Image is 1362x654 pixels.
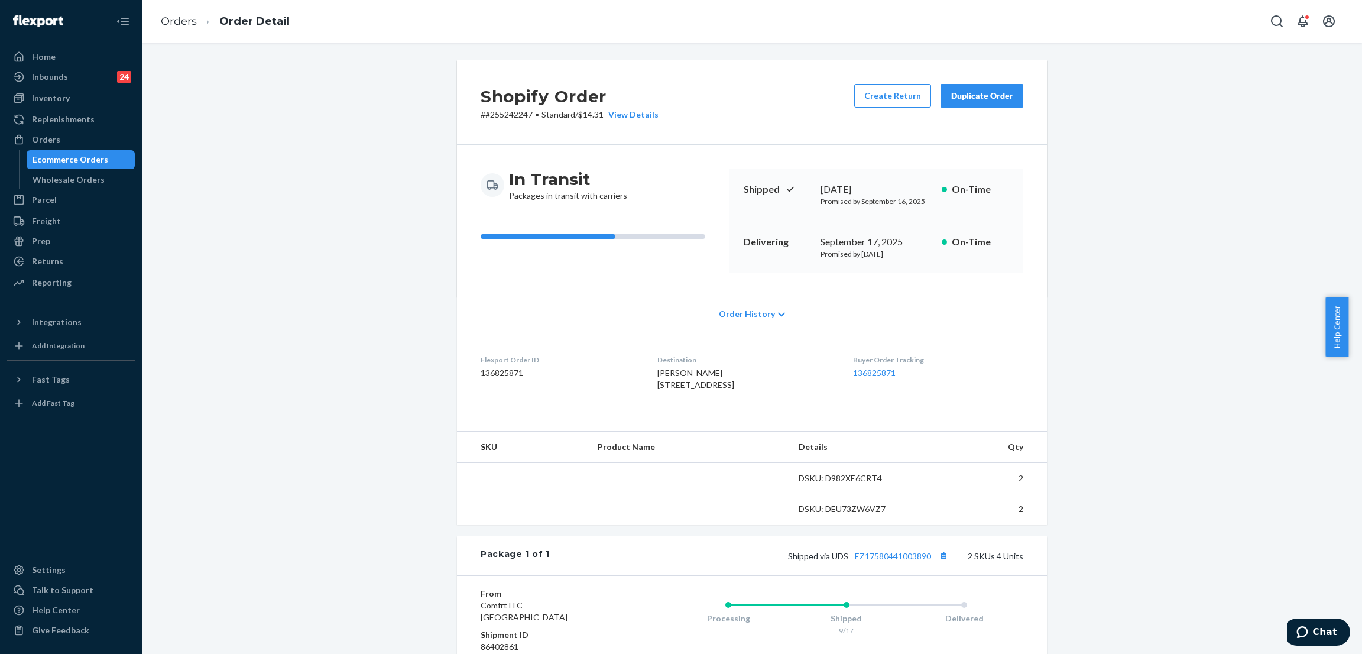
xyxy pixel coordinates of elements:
a: Reporting [7,273,135,292]
p: # #255242247 / $14.31 [481,109,659,121]
a: Parcel [7,190,135,209]
th: Qty [919,432,1047,463]
p: On-Time [952,235,1009,249]
div: DSKU: DEU73ZW6VZ7 [799,503,910,515]
div: Fast Tags [32,374,70,386]
button: Open notifications [1291,9,1315,33]
span: Standard [541,109,575,119]
div: DSKU: D982XE6CRT4 [799,472,910,484]
div: Package 1 of 1 [481,548,550,564]
div: Integrations [32,316,82,328]
a: Inbounds24 [7,67,135,86]
div: [DATE] [821,183,932,196]
a: Order Detail [219,15,290,28]
a: Freight [7,212,135,231]
dt: Flexport Order ID [481,355,638,365]
button: Open account menu [1317,9,1341,33]
a: Ecommerce Orders [27,150,135,169]
span: Comfrt LLC [GEOGRAPHIC_DATA] [481,600,567,622]
th: SKU [457,432,588,463]
button: Help Center [1325,297,1348,357]
a: Help Center [7,601,135,620]
th: Details [789,432,919,463]
div: Add Integration [32,341,85,351]
p: Delivering [744,235,811,249]
button: Integrations [7,313,135,332]
div: Orders [32,134,60,145]
a: Returns [7,252,135,271]
p: Promised by [DATE] [821,249,932,259]
th: Product Name [588,432,789,463]
div: Inbounds [32,71,68,83]
td: 2 [919,463,1047,494]
div: Give Feedback [32,624,89,636]
a: 136825871 [853,368,896,378]
button: Copy tracking number [936,548,951,564]
div: Add Fast Tag [32,398,74,408]
td: 2 [919,494,1047,525]
a: Inventory [7,89,135,108]
a: Home [7,47,135,66]
dd: 136825871 [481,367,638,379]
dt: Destination [657,355,834,365]
div: Parcel [32,194,57,206]
a: Add Integration [7,336,135,355]
button: Talk to Support [7,581,135,600]
a: Add Fast Tag [7,394,135,413]
a: Settings [7,561,135,579]
button: Create Return [854,84,931,108]
div: Returns [32,255,63,267]
div: Packages in transit with carriers [509,169,627,202]
h2: Shopify Order [481,84,659,109]
dt: Buyer Order Tracking [853,355,1023,365]
span: [PERSON_NAME] [STREET_ADDRESS] [657,368,734,390]
a: Prep [7,232,135,251]
div: 9/17 [787,626,906,636]
span: Shipped via UDS [788,551,951,561]
div: Ecommerce Orders [33,154,108,166]
div: 24 [117,71,131,83]
h3: In Transit [509,169,627,190]
div: Duplicate Order [951,90,1013,102]
div: Talk to Support [32,584,93,596]
p: Promised by September 16, 2025 [821,196,932,206]
a: Orders [161,15,197,28]
div: Shipped [787,613,906,624]
dt: From [481,588,622,600]
span: Order History [719,308,775,320]
div: Delivered [905,613,1023,624]
dt: Shipment ID [481,629,622,641]
div: Reporting [32,277,72,289]
div: Inventory [32,92,70,104]
a: Wholesale Orders [27,170,135,189]
button: Give Feedback [7,621,135,640]
div: 2 SKUs 4 Units [550,548,1023,564]
div: Wholesale Orders [33,174,105,186]
button: Open Search Box [1265,9,1289,33]
dd: 86402861 [481,641,622,653]
div: Settings [32,564,66,576]
div: Freight [32,215,61,227]
div: Help Center [32,604,80,616]
div: September 17, 2025 [821,235,932,249]
p: Shipped [744,183,811,196]
a: Orders [7,130,135,149]
button: Duplicate Order [941,84,1023,108]
span: • [535,109,539,119]
a: Replenishments [7,110,135,129]
div: Prep [32,235,50,247]
button: Fast Tags [7,370,135,389]
a: EZ17580441003890 [855,551,931,561]
button: View Details [604,109,659,121]
div: Home [32,51,56,63]
ol: breadcrumbs [151,4,299,39]
div: Replenishments [32,114,95,125]
img: Flexport logo [13,15,63,27]
p: On-Time [952,183,1009,196]
div: Processing [669,613,787,624]
iframe: Opens a widget where you can chat to one of our agents [1287,619,1350,648]
button: Close Navigation [111,9,135,33]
